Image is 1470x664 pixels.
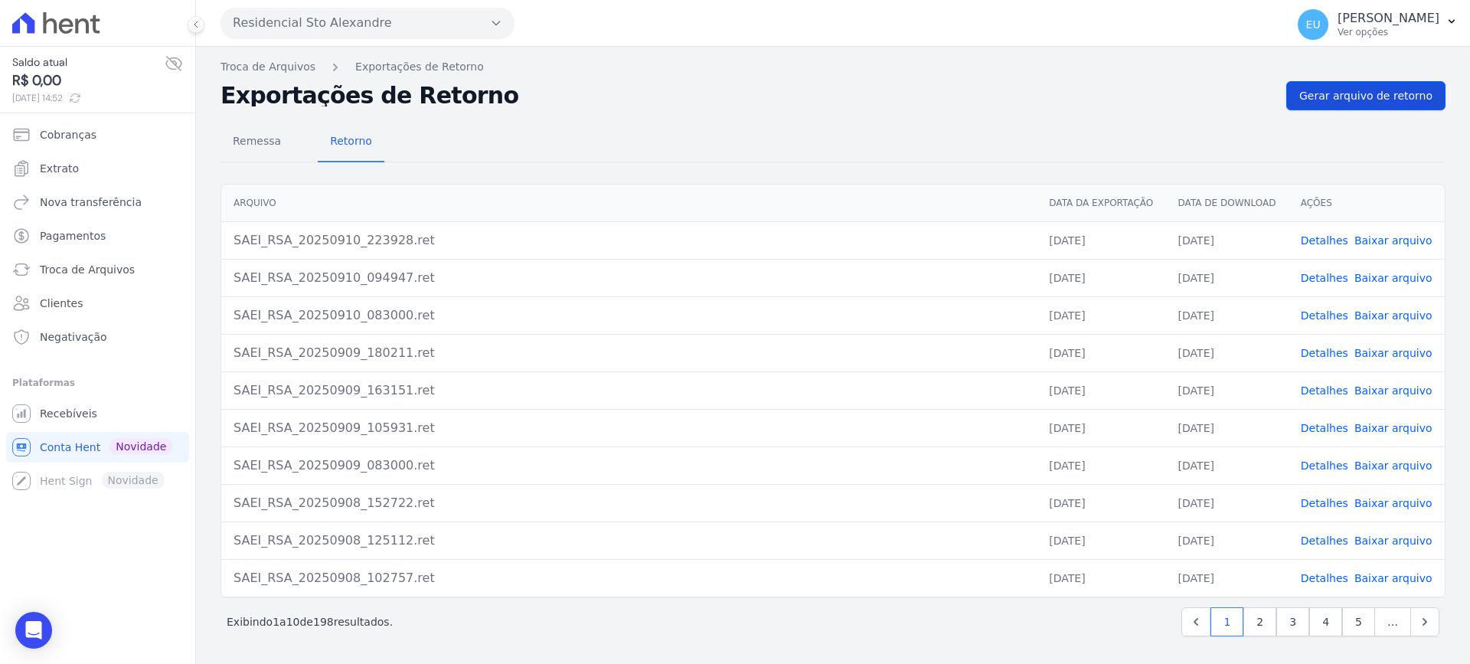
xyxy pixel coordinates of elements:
[1301,309,1348,322] a: Detalhes
[15,612,52,649] div: Open Intercom Messenger
[1301,384,1348,397] a: Detalhes
[1301,234,1348,247] a: Detalhes
[321,126,381,156] span: Retorno
[1166,334,1289,371] td: [DATE]
[109,438,172,455] span: Novidade
[1166,522,1289,559] td: [DATE]
[1338,26,1439,38] p: Ver opções
[1342,607,1375,636] a: 5
[1037,409,1165,446] td: [DATE]
[1301,460,1348,472] a: Detalhes
[6,254,189,285] a: Troca de Arquivos
[40,161,79,176] span: Extrato
[12,54,165,70] span: Saldo atual
[1276,607,1309,636] a: 3
[6,432,189,463] a: Conta Hent Novidade
[318,123,384,162] a: Retorno
[1410,607,1439,636] a: Next
[1301,347,1348,359] a: Detalhes
[1243,607,1276,636] a: 2
[1037,522,1165,559] td: [DATE]
[1166,371,1289,409] td: [DATE]
[6,288,189,319] a: Clientes
[234,532,1024,550] div: SAEI_RSA_20250908_125112.ret
[1037,446,1165,484] td: [DATE]
[220,123,293,162] a: Remessa
[40,406,97,421] span: Recebíveis
[221,185,1037,222] th: Arquivo
[220,85,1274,106] h2: Exportações de Retorno
[1374,607,1411,636] span: …
[1299,88,1432,103] span: Gerar arquivo de retorno
[1354,234,1432,247] a: Baixar arquivo
[355,59,484,75] a: Exportações de Retorno
[6,187,189,218] a: Nova transferência
[224,126,290,156] span: Remessa
[234,456,1024,475] div: SAEI_RSA_20250909_083000.ret
[1289,185,1445,222] th: Ações
[1286,81,1445,110] a: Gerar arquivo de retorno
[1354,272,1432,284] a: Baixar arquivo
[1181,607,1210,636] a: Previous
[6,221,189,251] a: Pagamentos
[1354,460,1432,472] a: Baixar arquivo
[40,440,100,455] span: Conta Hent
[1037,259,1165,296] td: [DATE]
[1037,559,1165,597] td: [DATE]
[1301,497,1348,509] a: Detalhes
[1354,572,1432,584] a: Baixar arquivo
[6,398,189,429] a: Recebíveis
[1301,535,1348,547] a: Detalhes
[1306,19,1321,30] span: EU
[234,231,1024,250] div: SAEI_RSA_20250910_223928.ret
[1285,3,1470,46] button: EU [PERSON_NAME] Ver opções
[234,569,1024,587] div: SAEI_RSA_20250908_102757.ret
[1301,572,1348,584] a: Detalhes
[12,70,165,91] span: R$ 0,00
[1301,272,1348,284] a: Detalhes
[1354,309,1432,322] a: Baixar arquivo
[286,616,300,628] span: 10
[6,322,189,352] a: Negativação
[1037,484,1165,522] td: [DATE]
[234,419,1024,437] div: SAEI_RSA_20250909_105931.ret
[1166,221,1289,259] td: [DATE]
[227,614,393,630] p: Exibindo a de resultados.
[1166,296,1289,334] td: [DATE]
[1301,422,1348,434] a: Detalhes
[40,262,135,277] span: Troca de Arquivos
[12,119,183,496] nav: Sidebar
[40,228,106,244] span: Pagamentos
[1037,185,1165,222] th: Data da Exportação
[1354,347,1432,359] a: Baixar arquivo
[1309,607,1342,636] a: 4
[1166,259,1289,296] td: [DATE]
[220,8,514,38] button: Residencial Sto Alexandre
[12,91,165,105] span: [DATE] 14:52
[1166,484,1289,522] td: [DATE]
[1037,371,1165,409] td: [DATE]
[313,616,334,628] span: 198
[234,344,1024,362] div: SAEI_RSA_20250909_180211.ret
[234,494,1024,512] div: SAEI_RSA_20250908_152722.ret
[234,306,1024,325] div: SAEI_RSA_20250910_083000.ret
[12,374,183,392] div: Plataformas
[1166,185,1289,222] th: Data de Download
[40,329,107,345] span: Negativação
[1166,446,1289,484] td: [DATE]
[220,59,1445,75] nav: Breadcrumb
[6,119,189,150] a: Cobranças
[1037,221,1165,259] td: [DATE]
[1354,384,1432,397] a: Baixar arquivo
[40,127,96,142] span: Cobranças
[234,269,1024,287] div: SAEI_RSA_20250910_094947.ret
[273,616,279,628] span: 1
[220,59,315,75] a: Troca de Arquivos
[1166,409,1289,446] td: [DATE]
[6,153,189,184] a: Extrato
[40,296,83,311] span: Clientes
[1354,535,1432,547] a: Baixar arquivo
[1354,422,1432,434] a: Baixar arquivo
[234,381,1024,400] div: SAEI_RSA_20250909_163151.ret
[1354,497,1432,509] a: Baixar arquivo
